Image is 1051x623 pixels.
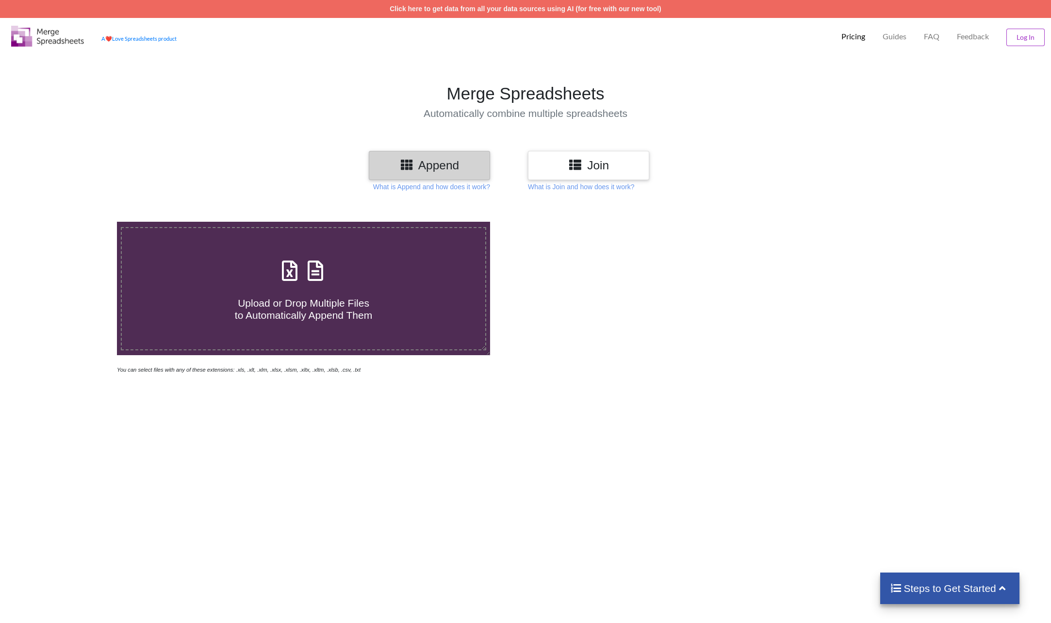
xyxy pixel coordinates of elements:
span: Feedback [957,33,989,40]
i: You can select files with any of these extensions: .xls, .xlt, .xlm, .xlsx, .xlsm, .xltx, .xltm, ... [117,367,361,373]
h3: Join [535,158,642,172]
a: AheartLove Spreadsheets product [101,35,177,42]
button: Log In [1006,29,1045,46]
a: Click here to get data from all your data sources using AI (for free with our new tool) [390,5,661,13]
p: Guides [883,32,906,42]
span: Upload or Drop Multiple Files to Automatically Append Them [235,297,372,321]
p: FAQ [924,32,939,42]
img: Logo.png [11,26,84,47]
p: Pricing [841,32,865,42]
h4: Steps to Get Started [890,582,1010,594]
span: heart [105,35,112,42]
p: What is Join and how does it work? [528,182,634,192]
p: What is Append and how does it work? [373,182,490,192]
h3: Append [376,158,483,172]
